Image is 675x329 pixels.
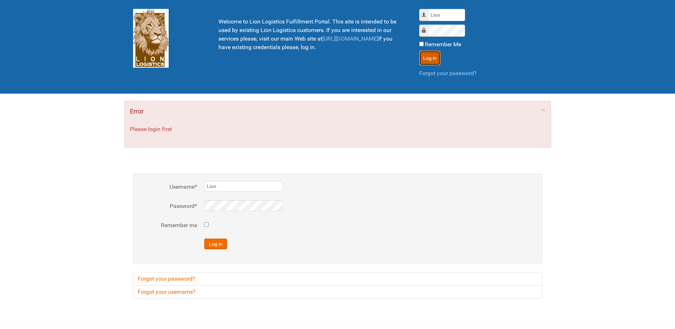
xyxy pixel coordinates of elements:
[140,183,197,191] label: Username
[133,272,542,286] a: Forgot your password?
[130,125,545,134] p: Please login first
[218,17,401,52] p: Welcome to Lion Logistics Fulfillment Portal. This site is intended to be used by existing Lion L...
[140,202,197,210] label: Password
[419,51,441,66] button: Log in
[428,9,465,21] input: Username
[133,285,542,299] a: Forgot your username?
[542,106,545,114] a: ×
[133,35,169,41] a: Lion Logistics
[133,9,169,68] img: Lion Logistics
[140,221,197,230] label: Remember me
[425,40,461,49] label: Remember Me
[130,106,545,116] h4: Error
[419,70,477,77] a: Forgot your password?
[322,35,378,42] a: [URL][DOMAIN_NAME]
[204,239,227,249] button: Log in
